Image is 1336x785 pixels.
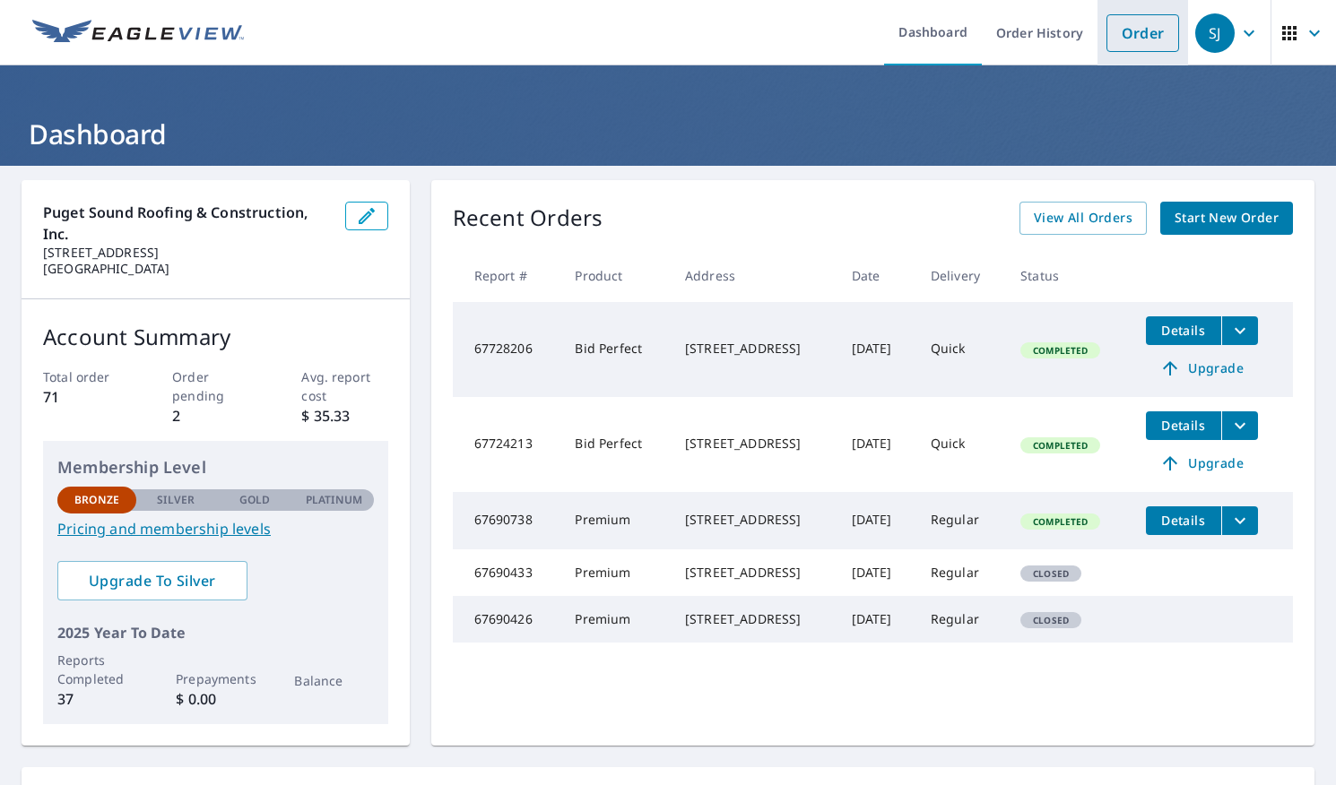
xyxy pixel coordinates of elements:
span: Completed [1022,344,1098,357]
p: Order pending [172,367,258,405]
td: 67690738 [453,492,561,549]
span: Upgrade To Silver [72,571,233,591]
button: detailsBtn-67690738 [1146,506,1221,535]
p: 71 [43,386,129,408]
a: Order [1106,14,1179,52]
td: [DATE] [837,549,916,596]
p: Balance [294,671,373,690]
button: detailsBtn-67724213 [1146,411,1221,440]
button: filesDropdownBtn-67724213 [1221,411,1258,440]
p: [GEOGRAPHIC_DATA] [43,261,331,277]
a: Start New Order [1160,202,1293,235]
img: EV Logo [32,20,244,47]
td: 67728206 [453,302,561,397]
td: Premium [560,492,671,549]
span: Details [1157,322,1210,339]
p: Membership Level [57,455,374,479]
a: Upgrade To Silver [57,561,247,600]
td: [DATE] [837,492,916,549]
a: Upgrade [1146,449,1258,478]
div: [STREET_ADDRESS] [685,564,822,582]
td: 67690426 [453,596,561,643]
span: Details [1157,512,1210,529]
td: Regular [916,492,1006,549]
th: Address [671,249,837,302]
p: Avg. report cost [301,367,387,405]
div: [STREET_ADDRESS] [685,435,822,453]
td: Regular [916,596,1006,643]
th: Delivery [916,249,1006,302]
div: SJ [1195,13,1235,53]
td: [DATE] [837,397,916,492]
p: Puget Sound Roofing & Construction, Inc. [43,202,331,245]
button: detailsBtn-67728206 [1146,316,1221,345]
span: Closed [1022,614,1080,626]
button: filesDropdownBtn-67728206 [1221,316,1258,345]
p: Account Summary [43,321,388,353]
div: [STREET_ADDRESS] [685,610,822,628]
p: Prepayments [176,669,255,688]
h1: Dashboard [22,116,1314,152]
span: View All Orders [1034,207,1132,229]
td: Regular [916,549,1006,596]
span: Details [1157,417,1210,434]
span: Start New Order [1175,207,1279,229]
p: Bronze [74,492,119,508]
td: 67690433 [453,549,561,596]
p: [STREET_ADDRESS] [43,245,331,261]
a: View All Orders [1019,202,1147,235]
p: Platinum [306,492,362,508]
th: Date [837,249,916,302]
p: 2025 Year To Date [57,622,374,643]
p: Recent Orders [453,202,603,235]
p: 37 [57,688,136,710]
p: 2 [172,405,258,427]
td: Quick [916,302,1006,397]
span: Completed [1022,515,1098,528]
td: Premium [560,549,671,596]
td: Premium [560,596,671,643]
th: Report # [453,249,561,302]
span: Upgrade [1157,358,1247,379]
span: Closed [1022,567,1080,580]
td: [DATE] [837,302,916,397]
div: [STREET_ADDRESS] [685,340,822,358]
p: $ 0.00 [176,688,255,710]
div: [STREET_ADDRESS] [685,511,822,529]
span: Upgrade [1157,453,1247,474]
td: Bid Perfect [560,397,671,492]
p: Reports Completed [57,651,136,688]
a: Upgrade [1146,354,1258,383]
td: Bid Perfect [560,302,671,397]
span: Completed [1022,439,1098,452]
td: Quick [916,397,1006,492]
p: Silver [157,492,195,508]
button: filesDropdownBtn-67690738 [1221,506,1258,535]
p: $ 35.33 [301,405,387,427]
td: 67724213 [453,397,561,492]
td: [DATE] [837,596,916,643]
p: Gold [239,492,270,508]
th: Status [1006,249,1131,302]
a: Pricing and membership levels [57,518,374,539]
p: Total order [43,367,129,386]
th: Product [560,249,671,302]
